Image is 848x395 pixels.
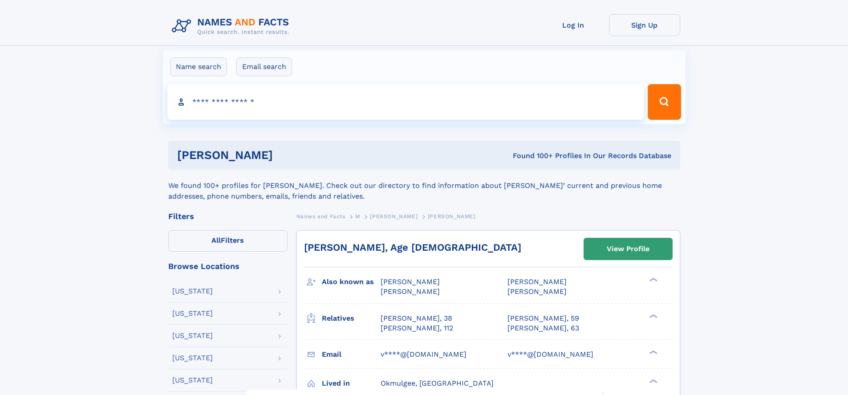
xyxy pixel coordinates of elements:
[647,349,658,355] div: ❯
[172,377,213,384] div: [US_STATE]
[168,14,296,38] img: Logo Names and Facts
[172,332,213,339] div: [US_STATE]
[236,57,292,76] label: Email search
[177,150,393,161] h1: [PERSON_NAME]
[172,310,213,317] div: [US_STATE]
[647,378,658,384] div: ❯
[647,277,658,283] div: ❯
[370,213,418,220] span: [PERSON_NAME]
[428,213,475,220] span: [PERSON_NAME]
[322,347,381,362] h3: Email
[322,311,381,326] h3: Relatives
[168,230,288,252] label: Filters
[172,288,213,295] div: [US_STATE]
[609,14,680,36] a: Sign Up
[647,313,658,319] div: ❯
[381,323,453,333] a: [PERSON_NAME], 112
[167,84,644,120] input: search input
[381,379,494,387] span: Okmulgee, [GEOGRAPHIC_DATA]
[538,14,609,36] a: Log In
[355,211,360,222] a: M
[304,242,521,253] a: [PERSON_NAME], Age [DEMOGRAPHIC_DATA]
[507,277,567,286] span: [PERSON_NAME]
[168,170,680,202] div: We found 100+ profiles for [PERSON_NAME]. Check out our directory to find information about [PERS...
[584,238,672,260] a: View Profile
[322,376,381,391] h3: Lived in
[370,211,418,222] a: [PERSON_NAME]
[381,287,440,296] span: [PERSON_NAME]
[381,277,440,286] span: [PERSON_NAME]
[355,213,360,220] span: M
[648,84,681,120] button: Search Button
[296,211,345,222] a: Names and Facts
[607,239,649,259] div: View Profile
[507,323,579,333] a: [PERSON_NAME], 63
[168,212,288,220] div: Filters
[168,262,288,270] div: Browse Locations
[170,57,227,76] label: Name search
[172,354,213,362] div: [US_STATE]
[507,314,579,323] a: [PERSON_NAME], 59
[381,314,452,323] a: [PERSON_NAME], 38
[322,274,381,289] h3: Also known as
[211,236,221,244] span: All
[393,151,671,161] div: Found 100+ Profiles In Our Records Database
[507,287,567,296] span: [PERSON_NAME]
